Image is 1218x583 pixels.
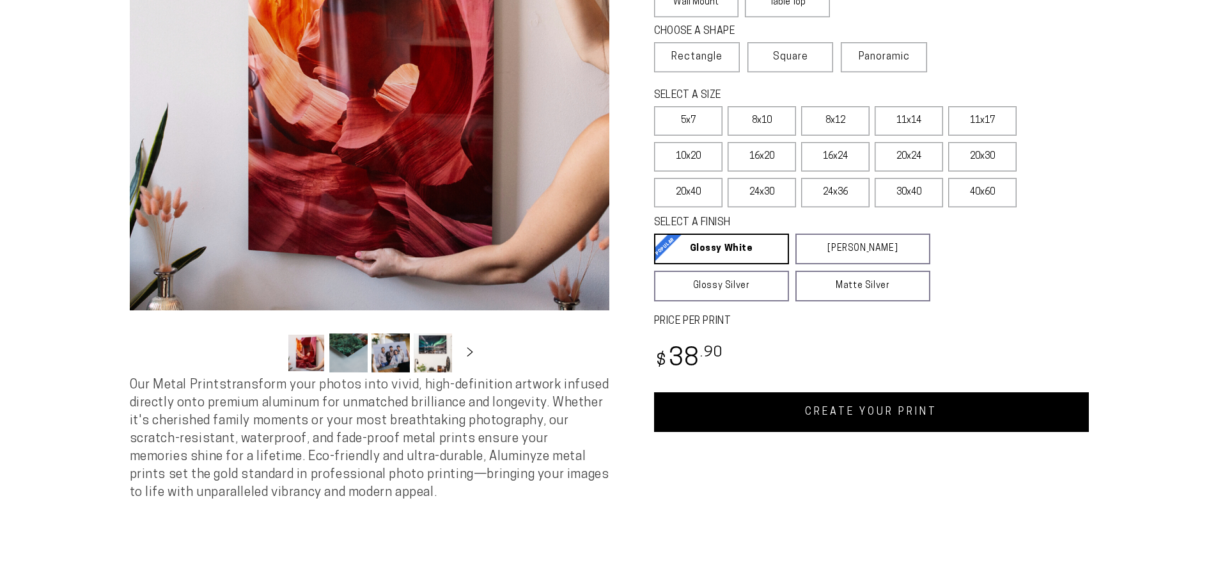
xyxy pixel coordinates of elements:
a: Glossy White [654,234,789,264]
span: Rectangle [671,49,722,65]
span: Our Metal Prints transform your photos into vivid, high-definition artwork infused directly onto ... [130,379,609,499]
label: 11x14 [875,106,943,136]
label: 11x17 [948,106,1017,136]
a: CREATE YOUR PRINT [654,392,1089,432]
label: 20x24 [875,142,943,172]
button: Slide right [456,339,484,367]
a: Glossy Silver [654,271,789,301]
legend: CHOOSE A SHAPE [654,24,820,39]
legend: SELECT A SIZE [654,88,910,103]
label: 24x30 [728,178,796,207]
label: PRICE PER PRINT [654,314,1089,329]
label: 24x36 [801,178,870,207]
label: 40x60 [948,178,1017,207]
legend: SELECT A FINISH [654,216,900,230]
span: Panoramic [859,52,910,62]
label: 10x20 [654,142,722,172]
label: 16x20 [728,142,796,172]
button: Load image 4 in gallery view [414,333,452,372]
label: 5x7 [654,106,722,136]
a: [PERSON_NAME] [795,234,930,264]
label: 16x24 [801,142,870,172]
span: Square [773,49,808,65]
label: 20x40 [654,178,722,207]
button: Load image 1 in gallery view [287,333,325,372]
label: 8x10 [728,106,796,136]
button: Slide left [255,339,283,367]
button: Load image 3 in gallery view [371,333,410,372]
a: Matte Silver [795,271,930,301]
label: 20x30 [948,142,1017,172]
bdi: 38 [654,347,724,372]
label: 8x12 [801,106,870,136]
span: $ [656,353,667,370]
sup: .90 [700,346,723,360]
button: Load image 2 in gallery view [329,333,368,372]
label: 30x40 [875,178,943,207]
